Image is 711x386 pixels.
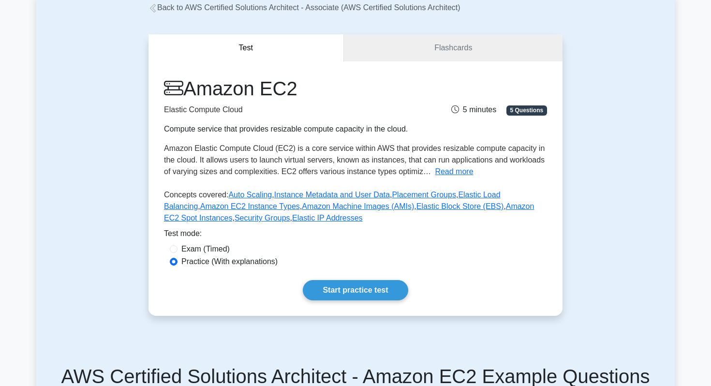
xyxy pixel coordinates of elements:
p: Elastic Compute Cloud [164,104,415,116]
label: Practice (With explanations) [181,256,278,267]
a: Amazon Machine Images (AMIs) [302,202,414,210]
button: Read more [435,166,473,178]
div: Test mode: [164,228,547,243]
a: Elastic IP Addresses [292,214,363,222]
a: Back to AWS Certified Solutions Architect - Associate (AWS Certified Solutions Architect) [148,3,460,12]
a: Instance Metadata and User Data [274,191,390,199]
a: Auto Scaling [228,191,272,199]
span: Amazon Elastic Compute Cloud (EC2) is a core service within AWS that provides resizable compute c... [164,144,545,176]
span: 5 minutes [451,105,496,114]
button: Test [148,34,344,62]
div: Compute service that provides resizable compute capacity in the cloud. [164,123,415,135]
a: Amazon EC2 Instance Types [200,202,300,210]
a: Flashcards [344,34,563,62]
a: Placement Groups [392,191,456,199]
a: Elastic Block Store (EBS) [416,202,504,210]
p: Concepts covered: , , , , , , , , , [164,189,547,228]
h1: Amazon EC2 [164,77,415,100]
a: Security Groups [235,214,290,222]
span: 5 Questions [506,105,547,115]
a: Start practice test [303,280,408,300]
label: Exam (Timed) [181,243,230,255]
